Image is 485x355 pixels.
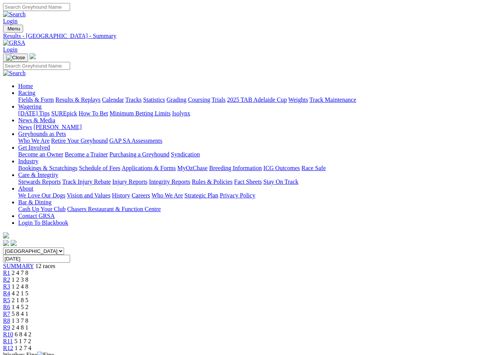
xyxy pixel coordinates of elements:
a: Racing [18,90,35,96]
input: Search [3,3,70,11]
a: GAP SA Assessments [110,137,163,144]
div: Wagering [18,110,482,117]
a: How To Bet [79,110,108,117]
input: Select date [3,255,70,263]
img: Search [3,70,26,77]
span: 2 4 7 8 [12,270,28,276]
a: Careers [131,192,150,199]
img: twitter.svg [11,240,17,246]
a: Tracks [125,96,142,103]
a: Purchasing a Greyhound [110,151,169,158]
a: Fact Sheets [234,178,262,185]
a: Who We Are [18,137,50,144]
a: About [18,185,33,192]
img: Search [3,11,26,18]
a: [PERSON_NAME] [33,124,81,130]
a: Wagering [18,103,42,110]
div: Get Involved [18,151,482,158]
a: Weights [288,96,308,103]
a: Track Maintenance [310,96,356,103]
a: Coursing [188,96,210,103]
span: 5 1 7 2 [14,338,31,344]
a: Login [3,18,17,24]
div: Racing [18,96,482,103]
a: Isolynx [172,110,190,117]
div: Results - [GEOGRAPHIC_DATA] - Summary [3,33,482,39]
a: Statistics [143,96,165,103]
a: R12 [3,345,13,351]
a: [DATE] Tips [18,110,50,117]
a: Home [18,83,33,89]
a: News [18,124,32,130]
input: Search [3,62,70,70]
a: Get Involved [18,144,50,151]
a: Chasers Restaurant & Function Centre [67,206,161,212]
a: Rules & Policies [192,178,233,185]
span: 1 3 7 8 [12,317,28,324]
a: Bookings & Scratchings [18,165,77,171]
a: SUREpick [51,110,77,117]
div: Greyhounds as Pets [18,137,482,144]
span: 1 4 5 2 [12,304,28,310]
a: Industry [18,158,38,164]
div: News & Media [18,124,482,131]
a: Retire Your Greyhound [51,137,108,144]
a: Bar & Dining [18,199,52,205]
a: Grading [167,96,186,103]
span: R8 [3,317,10,324]
a: Cash Up Your Club [18,206,66,212]
a: Privacy Policy [220,192,255,199]
span: 1 2 3 8 [12,276,28,283]
a: Contact GRSA [18,213,55,219]
span: 6 8 4 2 [15,331,31,338]
span: 1 2 4 8 [12,283,28,290]
a: ICG Outcomes [263,165,300,171]
a: R3 [3,283,10,290]
span: 1 2 7 4 [15,345,31,351]
a: Fields & Form [18,96,54,103]
img: logo-grsa-white.png [30,53,36,59]
img: Close [6,55,25,61]
a: Stay On Track [263,178,298,185]
a: Greyhounds as Pets [18,131,66,137]
a: Breeding Information [209,165,262,171]
a: Strategic Plan [185,192,218,199]
a: News & Media [18,117,55,123]
a: R6 [3,304,10,310]
a: Applications & Forms [122,165,176,171]
a: Minimum Betting Limits [110,110,171,117]
a: R10 [3,331,13,338]
span: 12 races [35,263,55,269]
a: R5 [3,297,10,303]
a: Who We Are [152,192,183,199]
a: Race Safe [301,165,325,171]
button: Toggle navigation [3,25,23,33]
a: Become a Trainer [65,151,108,158]
a: Calendar [102,96,124,103]
span: 4 2 1 5 [12,290,28,297]
a: Stewards Reports [18,178,61,185]
a: Syndication [171,151,200,158]
a: R9 [3,324,10,331]
a: Vision and Values [67,192,110,199]
div: About [18,192,482,199]
button: Toggle navigation [3,54,28,62]
a: SUMMARY [3,263,34,269]
a: R2 [3,276,10,283]
img: GRSA [3,39,25,46]
div: Industry [18,165,482,172]
a: R1 [3,270,10,276]
span: R7 [3,311,10,317]
a: Care & Integrity [18,172,58,178]
a: We Love Our Dogs [18,192,65,199]
a: MyOzChase [177,165,208,171]
a: Trials [211,96,225,103]
div: Bar & Dining [18,206,482,213]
